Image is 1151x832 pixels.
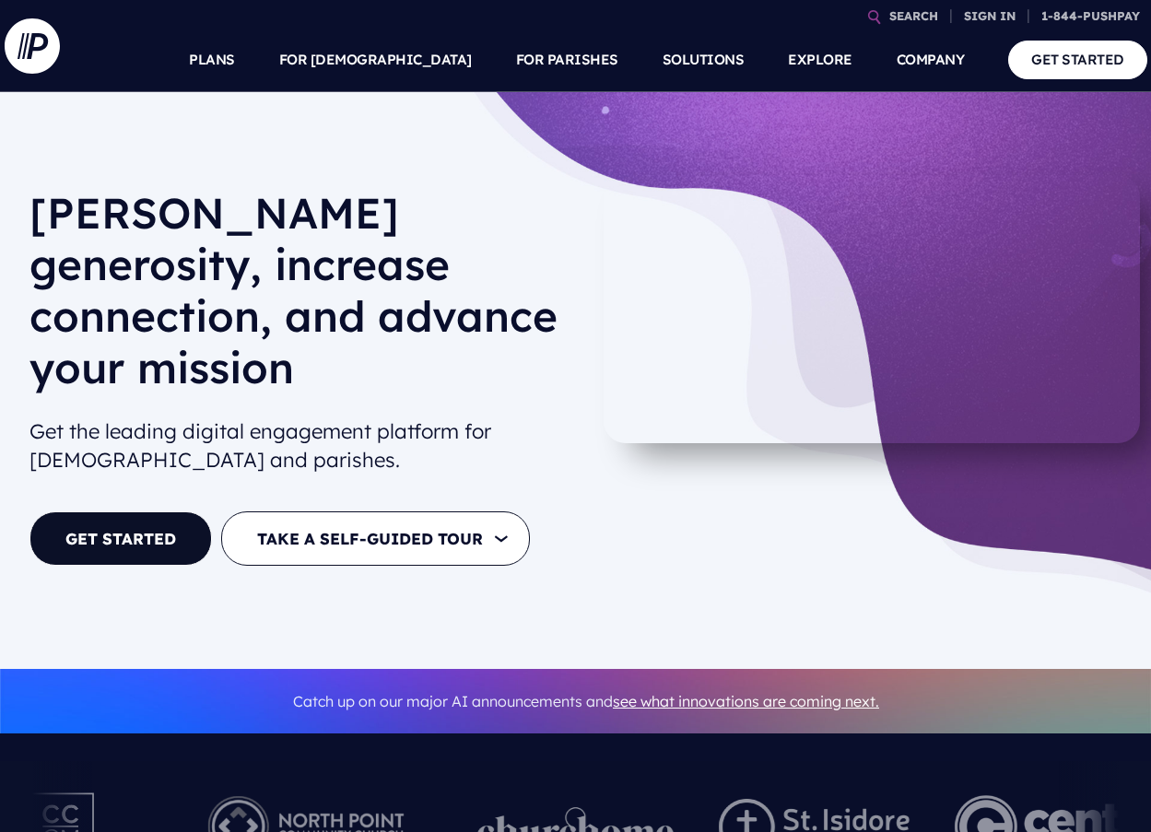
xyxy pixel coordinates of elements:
a: SOLUTIONS [663,28,745,92]
h2: Get the leading digital engagement platform for [DEMOGRAPHIC_DATA] and parishes. [29,410,571,482]
button: TAKE A SELF-GUIDED TOUR [221,511,530,566]
a: FOR [DEMOGRAPHIC_DATA] [279,28,472,92]
a: EXPLORE [788,28,852,92]
a: GET STARTED [29,511,212,566]
a: COMPANY [897,28,965,92]
a: FOR PARISHES [516,28,618,92]
a: GET STARTED [1008,41,1147,78]
a: PLANS [189,28,235,92]
p: Catch up on our major AI announcements and [29,681,1143,722]
a: see what innovations are coming next. [613,692,879,710]
h1: [PERSON_NAME] generosity, increase connection, and advance your mission [29,187,571,408]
